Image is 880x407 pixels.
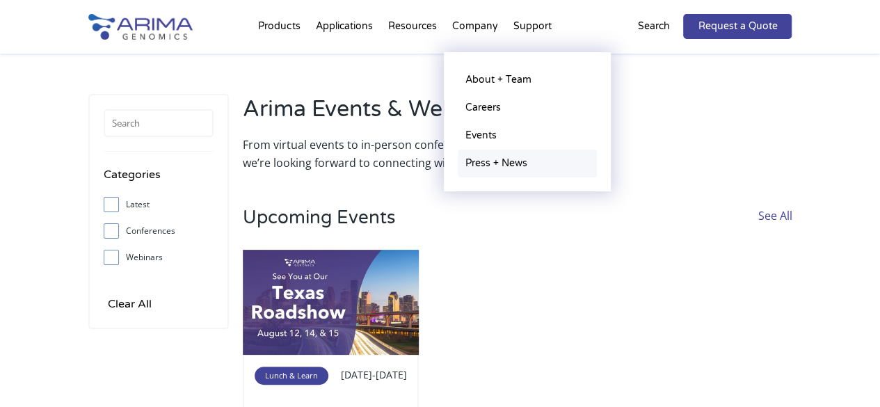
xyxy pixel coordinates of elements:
[243,207,395,250] h3: Upcoming Events
[458,94,597,122] a: Careers
[104,221,214,241] label: Conferences
[683,14,792,39] a: Request a Quote
[458,66,597,94] a: About + Team
[104,109,214,137] input: Search
[104,247,214,268] label: Webinars
[637,17,669,35] p: Search
[243,250,419,356] img: AACR-2025-1-500x300.jpg
[104,166,214,194] h4: Categories
[104,294,156,314] input: Clear All
[104,194,214,215] label: Latest
[758,207,792,250] a: See All
[88,14,193,40] img: Arima-Genomics-logo
[243,94,511,136] h2: Arima Events & Webinars
[255,367,328,385] span: Lunch & Learn
[243,136,511,172] p: From virtual events to in-person conferences, we’re looking forward to connecting with you.
[458,150,597,177] a: Press + News
[341,368,407,381] span: [DATE]-[DATE]
[458,122,597,150] a: Events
